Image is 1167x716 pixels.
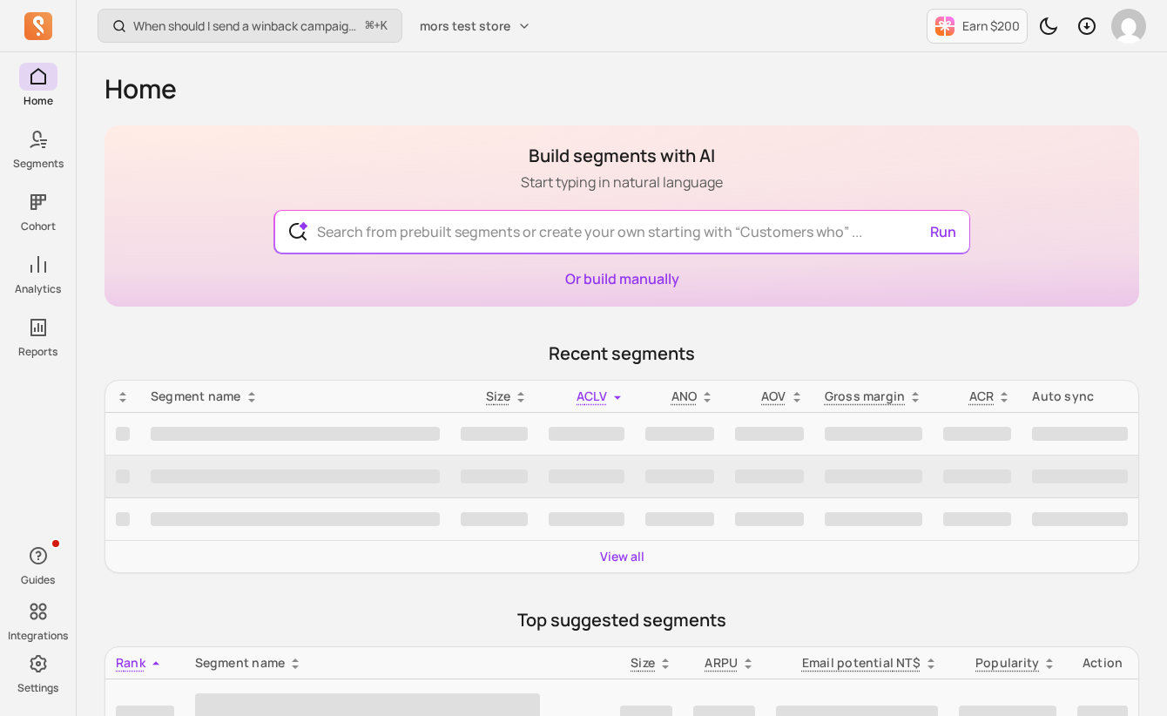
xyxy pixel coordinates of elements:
[975,654,1039,672] p: Popularity
[577,388,607,404] span: ACLV
[645,427,715,441] span: ‌
[17,681,58,695] p: Settings
[969,388,995,405] p: ACR
[825,469,923,483] span: ‌
[825,427,923,441] span: ‌
[21,573,55,587] p: Guides
[303,211,941,253] input: Search from prebuilt segments or create your own starting with “Customers who” ...
[705,654,738,672] p: ARPU
[549,512,624,526] span: ‌
[21,220,56,233] p: Cohort
[549,469,624,483] span: ‌
[1111,9,1146,44] img: avatar
[1031,9,1066,44] button: Toggle dark mode
[151,388,440,405] div: Segment name
[116,654,145,671] span: Rank
[366,17,388,35] span: +
[420,17,510,35] span: mors test store
[549,427,624,441] span: ‌
[15,282,61,296] p: Analytics
[1032,469,1128,483] span: ‌
[195,654,600,672] div: Segment name
[671,388,698,404] span: ANO
[381,19,388,33] kbd: K
[600,548,644,565] a: View all
[943,427,1011,441] span: ‌
[116,427,130,441] span: ‌
[631,654,655,671] span: Size
[116,469,130,483] span: ‌
[923,214,963,249] button: Run
[521,144,723,168] h1: Build segments with AI
[461,427,528,441] span: ‌
[461,512,528,526] span: ‌
[645,469,715,483] span: ‌
[825,388,906,405] p: Gross margin
[962,17,1020,35] p: Earn $200
[13,157,64,171] p: Segments
[735,512,803,526] span: ‌
[105,341,1139,366] p: Recent segments
[98,9,402,43] button: When should I send a winback campaign to prevent churn?⌘+K
[18,345,57,359] p: Reports
[151,469,440,483] span: ‌
[151,512,440,526] span: ‌
[105,73,1139,105] h1: Home
[1032,388,1128,405] div: Auto sync
[1077,654,1128,672] div: Action
[927,9,1028,44] button: Earn $200
[486,388,510,404] span: Size
[735,469,803,483] span: ‌
[24,94,53,108] p: Home
[151,427,440,441] span: ‌
[365,16,374,37] kbd: ⌘
[133,17,359,35] p: When should I send a winback campaign to prevent churn?
[943,512,1011,526] span: ‌
[19,538,57,591] button: Guides
[645,512,715,526] span: ‌
[735,427,803,441] span: ‌
[761,388,786,405] p: AOV
[521,172,723,193] p: Start typing in natural language
[116,512,130,526] span: ‌
[8,629,68,643] p: Integrations
[1032,512,1128,526] span: ‌
[105,608,1139,632] p: Top suggested segments
[802,654,921,672] p: Email potential NT$
[825,512,923,526] span: ‌
[565,269,679,288] a: Or build manually
[943,469,1011,483] span: ‌
[1032,427,1128,441] span: ‌
[409,10,542,42] button: mors test store
[461,469,528,483] span: ‌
